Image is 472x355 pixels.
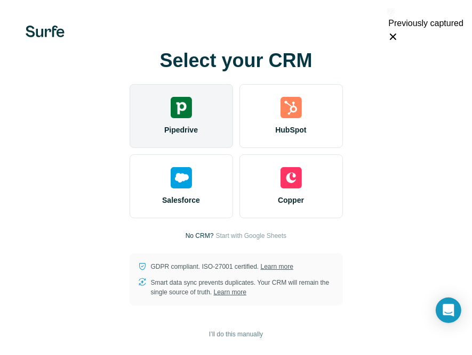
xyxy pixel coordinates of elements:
[151,278,334,297] p: Smart data sync prevents duplicates. Your CRM will remain the single source of truth.
[436,298,461,323] div: Open Intercom Messenger
[281,167,302,188] img: copper's logo
[209,329,263,339] span: I’ll do this manually
[151,262,293,271] p: GDPR compliant. ISO-27001 certified.
[26,26,65,37] img: Surfe's logo
[281,97,302,118] img: hubspot's logo
[202,326,270,342] button: I’ll do this manually
[171,97,192,118] img: pipedrive's logo
[130,50,343,71] h1: Select your CRM
[275,125,306,135] span: HubSpot
[171,167,192,188] img: salesforce's logo
[215,231,286,241] button: Start with Google Sheets
[162,195,200,205] span: Salesforce
[164,125,198,135] span: Pipedrive
[214,288,246,296] a: Learn more
[261,263,293,270] a: Learn more
[186,231,214,241] p: No CRM?
[278,195,304,205] span: Copper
